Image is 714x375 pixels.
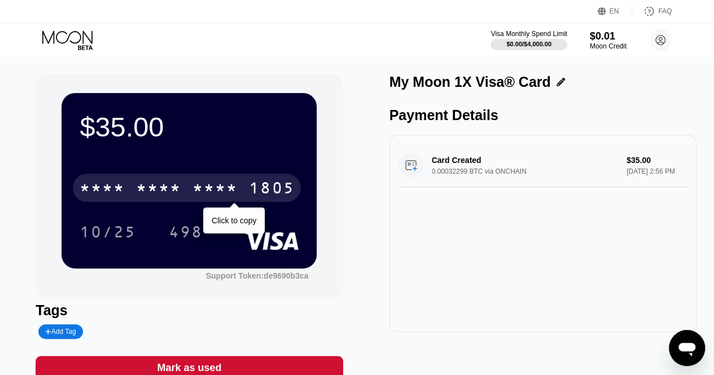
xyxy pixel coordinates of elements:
div: $0.01 [590,30,627,42]
div: 498 [160,218,211,246]
div: FAQ [658,7,672,15]
div: Moon Credit [590,42,627,50]
div: $0.01Moon Credit [590,30,627,50]
div: Support Token:de9690b3ca [206,271,309,280]
div: FAQ [632,6,672,17]
div: Mark as used [157,361,221,374]
div: 1805 [249,180,294,198]
div: Add Tag [45,328,76,336]
iframe: Button to launch messaging window [669,330,705,366]
div: Click to copy [212,216,256,225]
div: Add Tag [38,324,82,339]
div: $35.00 [80,111,299,143]
div: EN [610,7,619,15]
div: Tags [36,302,343,319]
div: 498 [169,224,203,242]
div: My Moon 1X Visa® Card [389,74,551,90]
div: 10/25 [71,218,144,246]
div: Visa Monthly Spend Limit$0.00/$4,000.00 [490,30,567,50]
div: $0.00 / $4,000.00 [506,41,551,47]
div: EN [598,6,632,17]
div: Support Token: de9690b3ca [206,271,309,280]
div: 10/25 [80,224,136,242]
div: Payment Details [389,107,697,123]
div: Visa Monthly Spend Limit [490,30,567,38]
